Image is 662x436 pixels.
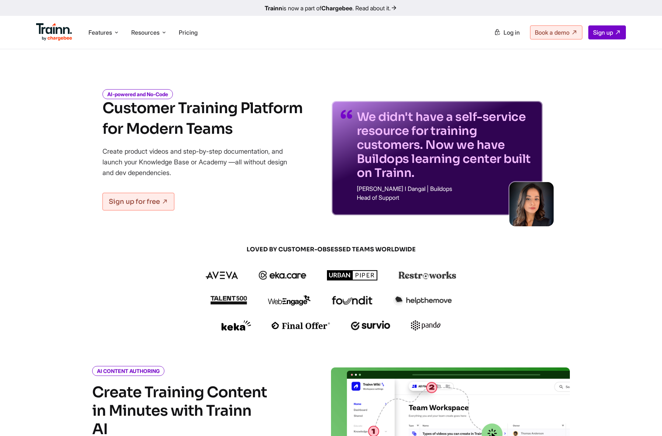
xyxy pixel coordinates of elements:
[588,25,626,39] a: Sign up
[102,98,303,139] h1: Customer Training Platform for Modern Teams
[321,4,352,12] b: Chargebee
[509,182,554,226] img: sabina-buildops.d2e8138.png
[593,29,613,36] span: Sign up
[357,110,534,180] p: We didn't have a self-service resource for training customers. Now we have Buildops learning cent...
[393,295,452,306] img: helpthemove logo
[154,245,508,254] span: LOVED BY CUSTOMER-OBSESSED TEAMS WORLDWIDE
[259,271,307,280] img: ekacare logo
[265,4,282,12] b: Trainn
[102,146,298,178] p: Create product videos and step-by-step documentation, and launch your Knowledge Base or Academy —...
[327,270,378,280] img: urbanpiper logo
[331,296,373,305] img: foundit logo
[357,186,534,192] p: [PERSON_NAME] I Dangal | Buildops
[357,195,534,200] p: Head of Support
[272,322,330,329] img: finaloffer logo
[535,29,569,36] span: Book a demo
[411,320,440,331] img: pando logo
[351,321,390,330] img: survio logo
[131,28,160,36] span: Resources
[36,23,72,41] img: Trainn Logo
[530,25,582,39] a: Book a demo
[88,28,112,36] span: Features
[504,29,520,36] span: Log in
[92,366,164,376] i: AI CONTENT AUTHORING
[398,271,456,279] img: restroworks logo
[179,29,198,36] a: Pricing
[102,89,173,99] i: AI-powered and No-Code
[489,26,524,39] a: Log in
[268,295,311,306] img: webengage logo
[210,296,247,305] img: talent500 logo
[222,320,251,331] img: keka logo
[206,272,238,279] img: aveva logo
[341,110,352,119] img: quotes-purple.41a7099.svg
[102,193,174,210] a: Sign up for free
